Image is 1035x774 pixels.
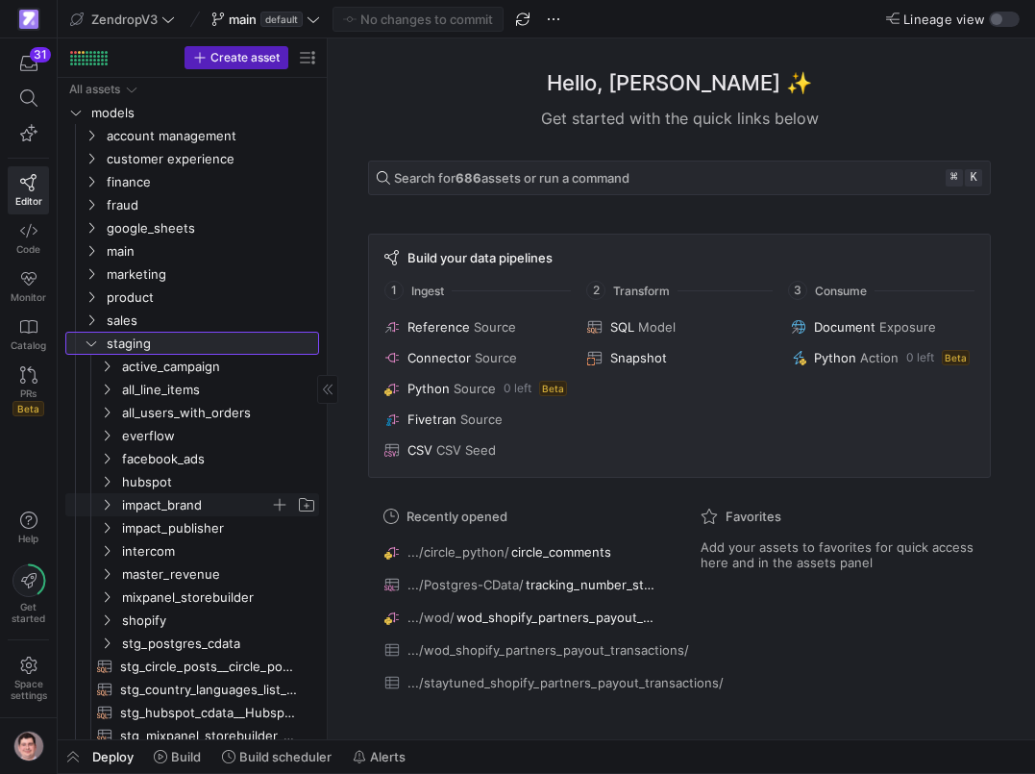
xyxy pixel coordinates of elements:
[814,319,875,335] span: Document
[122,425,316,447] span: everflow
[860,350,899,365] span: Action
[407,350,471,365] span: Connector
[436,442,496,458] span: CSV Seed
[207,7,325,32] button: maindefault
[185,46,288,69] button: Create asset
[15,195,42,207] span: Editor
[460,412,503,427] span: Source
[65,170,319,193] div: Press SPACE to select this row.
[69,83,120,96] div: All assets
[407,675,724,690] span: .../staytuned_shopify_partners_payout_transactions/
[16,533,40,544] span: Help
[344,740,414,773] button: Alerts
[122,494,270,516] span: impact_brand
[65,655,319,678] a: stg_circle_posts__circle_posts​​​​​​​​​​
[381,377,572,400] button: PythonSource0 leftBeta
[92,749,134,764] span: Deploy
[407,381,450,396] span: Python
[210,51,280,64] span: Create asset
[107,148,316,170] span: customer experience
[65,401,319,424] div: Press SPACE to select this row.
[65,239,319,262] div: Press SPACE to select this row.
[13,731,44,762] img: https://storage.googleapis.com/y42-prod-data-exchange/images/G2kHvxVlt02YItTmblwfhPy4mK5SfUxFU6Tr...
[122,448,316,470] span: facebook_ads
[229,12,257,27] span: main
[8,46,49,81] button: 31
[407,544,509,560] span: .../circle_python/
[701,539,975,570] span: Add your assets to favorites for quick access here and in the assets panel
[107,240,316,262] span: main
[8,214,49,262] a: Code
[107,217,316,239] span: google_sheets
[8,503,49,553] button: Help
[456,610,657,625] span: wod_shopify_partners_payout_transactions
[107,171,316,193] span: finance
[65,724,319,747] div: Press SPACE to select this row.
[122,563,316,586] span: master_revenue
[65,562,319,586] div: Press SPACE to select this row.
[65,632,319,655] div: Press SPACE to select this row.
[107,263,316,286] span: marketing
[370,749,406,764] span: Alerts
[65,309,319,332] div: Press SPACE to select this row.
[474,319,516,335] span: Source
[65,216,319,239] div: Press SPACE to select this row.
[965,169,982,187] kbd: k
[91,102,316,124] span: models
[65,609,319,632] div: Press SPACE to select this row.
[381,346,572,369] button: ConnectorSource
[380,572,662,597] button: .../Postgres-CData/tracking_number_status
[539,381,567,396] span: Beta
[407,442,432,458] span: CSV
[65,493,319,516] div: Press SPACE to select this row.
[65,586,319,609] div: Press SPACE to select this row.
[407,577,524,592] span: .../Postgres-CData/
[12,601,45,624] span: Get started
[65,147,319,170] div: Press SPACE to select this row.
[30,47,51,62] div: 31
[726,509,781,524] span: Favorites
[504,382,531,395] span: 0 left
[65,424,319,447] div: Press SPACE to select this row.
[368,107,991,130] div: Get started with the quick links below
[122,517,316,539] span: impact_publisher
[65,124,319,147] div: Press SPACE to select this row.
[8,166,49,214] a: Editor
[526,577,657,592] span: tracking_number_status
[65,262,319,286] div: Press SPACE to select this row.
[380,539,662,564] button: .../circle_python/circle_comments
[65,7,180,32] button: ZendropV3
[122,610,316,632] span: shopify
[381,438,572,462] button: CSVCSV Seed
[122,379,316,401] span: all_line_items
[946,169,963,187] kbd: ⌘
[407,509,507,524] span: Recently opened
[394,170,629,186] span: Search for assets or run a command
[107,194,316,216] span: fraud
[65,701,319,724] a: stg_hubspot_cdata__HubspotV3_DealPipelines​​​​​​​​​​
[8,648,49,710] a: Spacesettings
[122,587,316,609] span: mixpanel_storebuilder
[65,286,319,309] div: Press SPACE to select this row.
[65,447,319,470] div: Press SPACE to select this row.
[120,725,297,747] span: stg_mixpanel_storebuilder_december__mixpanel_store_builder_events_deprecated_december​​​​​​​​​​
[11,678,47,701] span: Space settings
[407,412,456,427] span: Fivetran
[456,170,481,186] strong: 686
[511,544,611,560] span: circle_comments
[454,381,496,396] span: Source
[65,516,319,539] div: Press SPACE to select this row.
[145,740,209,773] button: Build
[120,656,297,678] span: stg_circle_posts__circle_posts​​​​​​​​​​
[906,351,934,364] span: 0 left
[638,319,676,335] span: Model
[583,346,775,369] button: Snapshot
[610,319,634,335] span: SQL
[122,633,316,655] span: stg_postgres_cdata
[787,346,978,369] button: PythonAction0 leftBeta
[20,387,37,399] span: PRs
[942,350,970,365] span: Beta
[610,350,667,365] span: Snapshot
[407,642,689,658] span: .../wod_shopify_partners_payout_transactions/
[380,670,662,695] button: .../staytuned_shopify_partners_payout_transactions/staytuned_shopify_partner_transactions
